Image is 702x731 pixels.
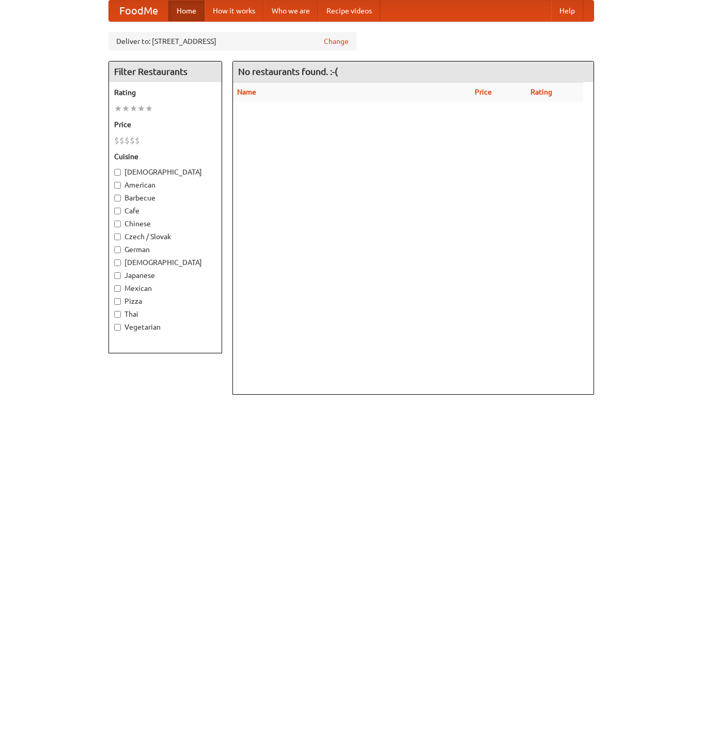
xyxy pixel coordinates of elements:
[114,283,216,293] label: Mexican
[168,1,205,21] a: Home
[114,298,121,305] input: Pizza
[114,221,121,227] input: Chinese
[114,272,121,279] input: Japanese
[124,135,130,146] li: $
[114,180,216,190] label: American
[114,246,121,253] input: German
[475,88,492,96] a: Price
[114,182,121,189] input: American
[114,103,122,114] li: ★
[263,1,318,21] a: Who we are
[114,119,216,130] h5: Price
[114,311,121,318] input: Thai
[119,135,124,146] li: $
[237,88,256,96] a: Name
[145,103,153,114] li: ★
[130,135,135,146] li: $
[114,234,121,240] input: Czech / Slovak
[114,193,216,203] label: Barbecue
[114,206,216,216] label: Cafe
[114,324,121,331] input: Vegetarian
[114,285,121,292] input: Mexican
[238,67,338,76] ng-pluralize: No restaurants found. :-(
[205,1,263,21] a: How it works
[109,61,222,82] h4: Filter Restaurants
[130,103,137,114] li: ★
[114,219,216,229] label: Chinese
[135,135,140,146] li: $
[114,296,216,306] label: Pizza
[531,88,552,96] a: Rating
[114,257,216,268] label: [DEMOGRAPHIC_DATA]
[114,309,216,319] label: Thai
[108,32,356,51] div: Deliver to: [STREET_ADDRESS]
[114,151,216,162] h5: Cuisine
[114,135,119,146] li: $
[114,87,216,98] h5: Rating
[318,1,380,21] a: Recipe videos
[114,259,121,266] input: [DEMOGRAPHIC_DATA]
[551,1,583,21] a: Help
[114,322,216,332] label: Vegetarian
[114,195,121,201] input: Barbecue
[122,103,130,114] li: ★
[114,169,121,176] input: [DEMOGRAPHIC_DATA]
[114,167,216,177] label: [DEMOGRAPHIC_DATA]
[137,103,145,114] li: ★
[114,208,121,214] input: Cafe
[324,36,349,46] a: Change
[114,270,216,281] label: Japanese
[114,244,216,255] label: German
[114,231,216,242] label: Czech / Slovak
[109,1,168,21] a: FoodMe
